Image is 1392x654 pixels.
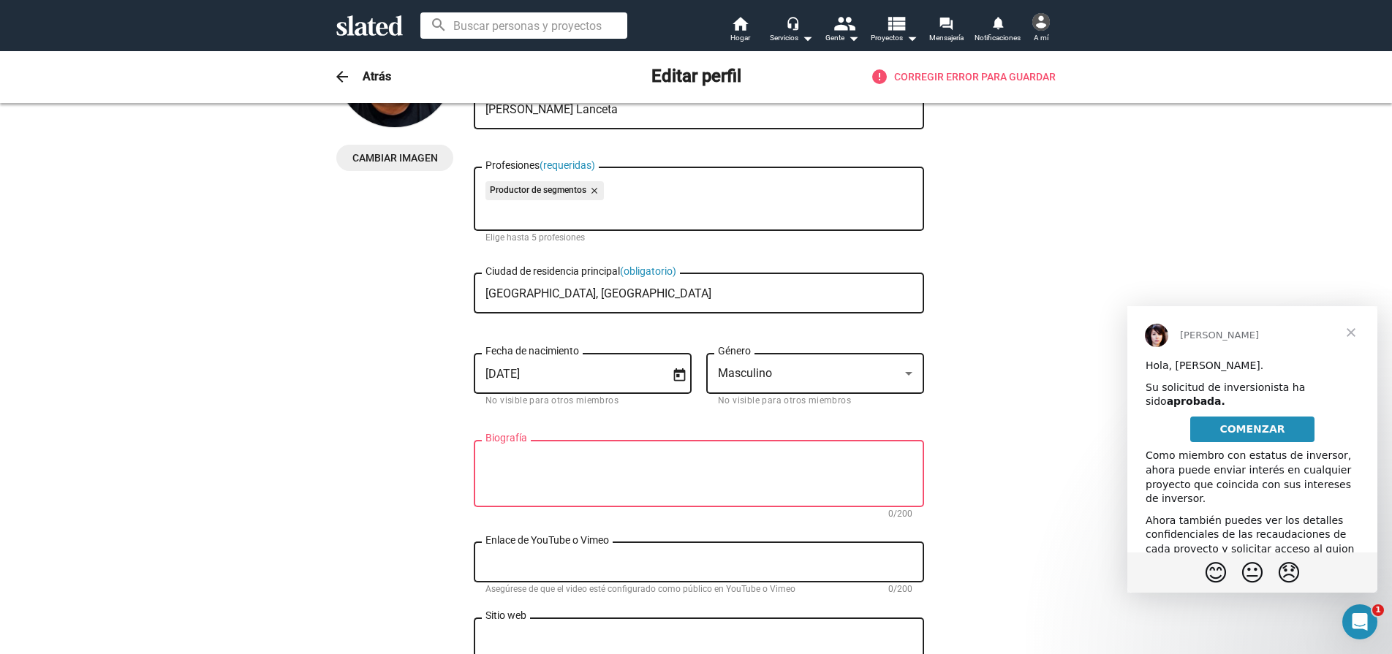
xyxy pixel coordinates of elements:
[903,29,920,47] mat-icon: arrow_drop_down
[420,12,627,39] input: Buscar personas y proyectos
[817,15,868,47] button: Gente
[975,34,1021,42] font: Notificaciones
[798,29,816,47] mat-icon: arrow_drop_down
[143,248,180,284] span: reacción decepcionada
[714,15,765,47] a: Hogar
[718,366,772,380] font: Masculino
[871,34,903,42] font: Proyectos
[718,395,851,406] font: No visible para otros miembros
[731,15,749,32] mat-icon: home
[920,15,972,47] a: Mensajería
[363,69,391,83] font: Atrás
[868,15,920,47] button: Proyectos
[1127,306,1377,593] iframe: Mensaje de chat en vivo de Intercom
[76,253,100,281] font: 😊
[586,184,599,197] mat-icon: close
[888,584,912,594] font: 0/200
[888,509,912,519] font: 0/200
[929,34,964,42] font: Mensajería
[1342,604,1377,639] iframe: Chat en vivo de Intercom
[667,362,692,387] button: Calendario abierto
[113,253,137,281] font: 😐
[786,16,799,29] mat-icon: headset_mic
[825,34,844,42] font: Gente
[70,248,107,284] span: reacción de rubor
[490,185,586,195] font: Productor de segmentos
[991,15,1005,29] mat-icon: notifications
[18,208,230,292] font: Ahora también puedes ver los detalles confidenciales de las recaudaciones de cada proyecto y soli...
[871,68,888,85] mat-icon: error
[1024,10,1059,48] button: A mí
[485,232,585,243] font: Elige hasta 5 profesiones
[972,15,1024,47] a: Notificaciones
[1034,34,1048,42] font: A mí
[844,29,862,47] mat-icon: arrow_drop_down
[1375,605,1381,615] font: 1
[939,16,953,30] mat-icon: forum
[485,584,795,594] font: Asegúrese de que el video esté configurado como público en YouTube o Vimeo
[485,395,619,406] font: No visible para otros miembros
[765,15,817,47] button: Servicios
[107,248,143,284] span: reacción facial neutral
[885,12,907,34] mat-icon: view_list
[730,34,750,42] font: Hogar
[770,34,798,42] font: Servicios
[352,152,438,164] font: Cambiar imagen
[651,66,741,86] font: Editar perfil
[149,253,173,281] font: 😞
[336,145,453,171] button: Cambiar imagen
[894,71,1056,83] font: Corregir error para guardar
[333,68,351,85] mat-icon: arrow_back
[833,12,855,34] mat-icon: people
